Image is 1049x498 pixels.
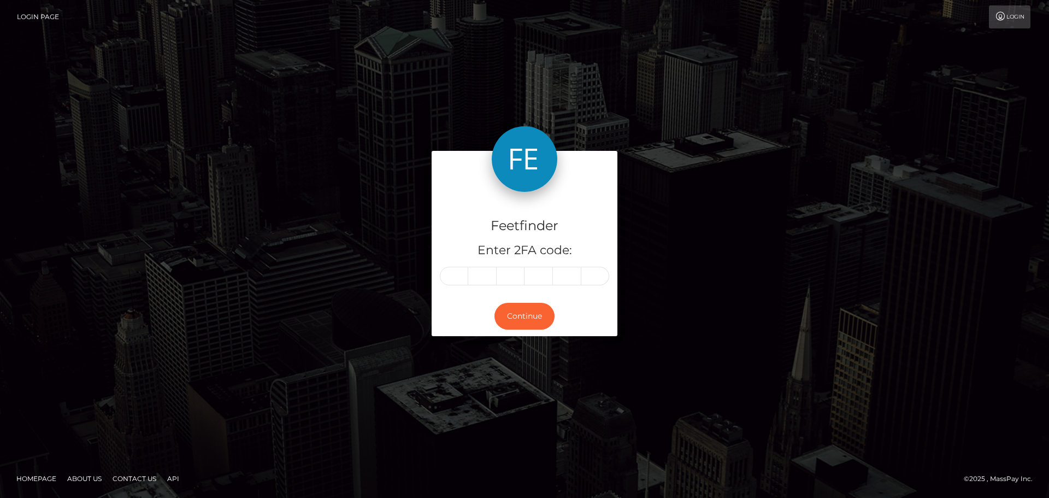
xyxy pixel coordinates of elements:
[494,303,555,330] button: Continue
[440,242,609,259] h5: Enter 2FA code:
[17,5,59,28] a: Login Page
[63,470,106,487] a: About Us
[12,470,61,487] a: Homepage
[440,216,609,236] h4: Feetfinder
[989,5,1030,28] a: Login
[163,470,184,487] a: API
[108,470,161,487] a: Contact Us
[492,126,557,192] img: Feetfinder
[964,473,1041,485] div: © 2025 , MassPay Inc.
